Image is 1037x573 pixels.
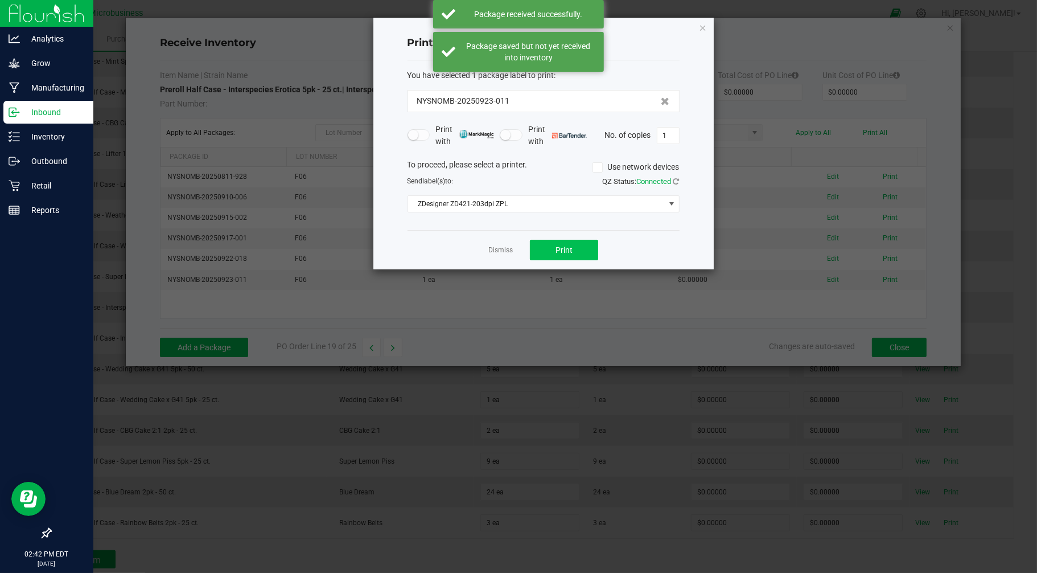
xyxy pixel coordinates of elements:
p: Analytics [20,32,88,46]
inline-svg: Inventory [9,131,20,142]
p: Reports [20,203,88,217]
p: Outbound [20,154,88,168]
span: Send to: [408,177,454,185]
span: NYSNOMB-20250923-011 [417,95,510,107]
span: Print [555,245,573,255]
inline-svg: Reports [9,204,20,216]
span: You have selected 1 package label to print [408,71,554,80]
img: bartender.png [552,133,587,138]
span: No. of copies [605,130,651,139]
p: Manufacturing [20,81,88,95]
p: [DATE] [5,559,88,568]
inline-svg: Manufacturing [9,82,20,93]
p: Inbound [20,105,88,119]
label: Use network devices [592,161,680,173]
inline-svg: Retail [9,180,20,191]
p: Grow [20,56,88,70]
span: ZDesigner ZD421-203dpi ZPL [408,196,665,212]
p: Retail [20,179,88,193]
iframe: Resource center [11,482,46,516]
div: Package received successfully. [462,9,595,20]
div: To proceed, please select a printer. [399,159,688,176]
span: label(s) [423,177,446,185]
img: mark_magic_cybra.png [459,130,494,138]
h4: Print package label [408,36,680,51]
p: Inventory [20,130,88,144]
div: : [408,69,680,81]
a: Dismiss [488,245,513,255]
inline-svg: Grow [9,58,20,69]
span: Print with [435,124,494,148]
inline-svg: Outbound [9,155,20,167]
button: Print [530,240,598,260]
span: Print with [528,124,587,148]
div: Package saved but not yet received into inventory [462,40,595,63]
inline-svg: Analytics [9,33,20,44]
p: 02:42 PM EDT [5,549,88,559]
span: Connected [637,177,672,186]
inline-svg: Inbound [9,107,20,118]
span: QZ Status: [603,177,680,186]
